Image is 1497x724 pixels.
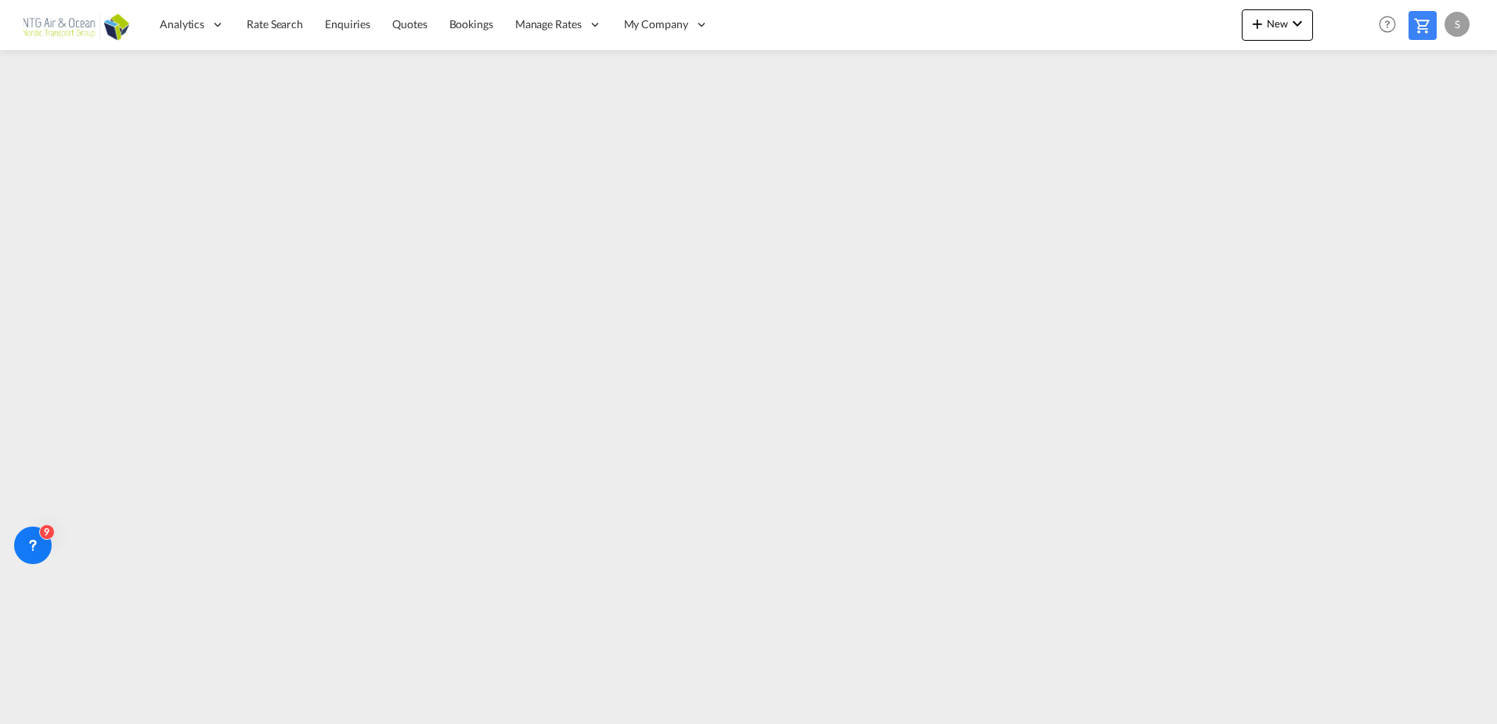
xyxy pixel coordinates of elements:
div: S [1445,12,1470,37]
span: Manage Rates [515,16,582,32]
span: Enquiries [325,17,370,31]
md-icon: icon-chevron-down [1288,14,1307,33]
md-icon: icon-plus 400-fg [1248,14,1267,33]
span: Help [1374,11,1401,38]
span: My Company [624,16,688,32]
div: Help [1374,11,1409,39]
button: icon-plus 400-fgNewicon-chevron-down [1242,9,1313,41]
span: Bookings [449,17,493,31]
img: c10840d0ab7511ecb0716db42be36143.png [23,7,129,42]
span: New [1248,17,1307,30]
span: Quotes [392,17,427,31]
span: Analytics [160,16,204,32]
span: Rate Search [247,17,303,31]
